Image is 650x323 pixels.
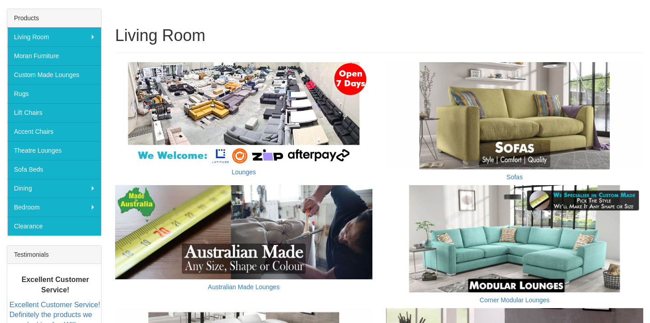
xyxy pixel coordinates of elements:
a: Australian Made Lounges [208,283,280,291]
a: Theatre Lounges [7,141,101,160]
div: Testimonials [7,246,101,264]
img: Australian Made Lounges [115,185,372,279]
a: Moran Furniture [7,46,101,65]
h1: Living Room [115,27,643,45]
img: Lounges [115,62,372,164]
a: Lift Chairs [7,103,101,122]
a: Accent Chairs [7,122,101,141]
a: Lounges [232,168,256,176]
a: Custom Made Lounges [7,65,101,84]
a: Rugs [7,84,101,103]
a: Sofa Beds [7,160,101,179]
div: Products [7,9,101,27]
img: Sofas [386,62,643,169]
a: Corner Modular Lounges [480,296,550,304]
a: Living Room [7,27,101,46]
img: Corner Modular Lounges [386,185,643,292]
a: Clearance [7,217,101,236]
b: Excellent Customer Service! [22,276,89,294]
a: Bedroom [7,198,101,217]
a: Dining [7,179,101,198]
a: Sofas [506,173,523,181]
